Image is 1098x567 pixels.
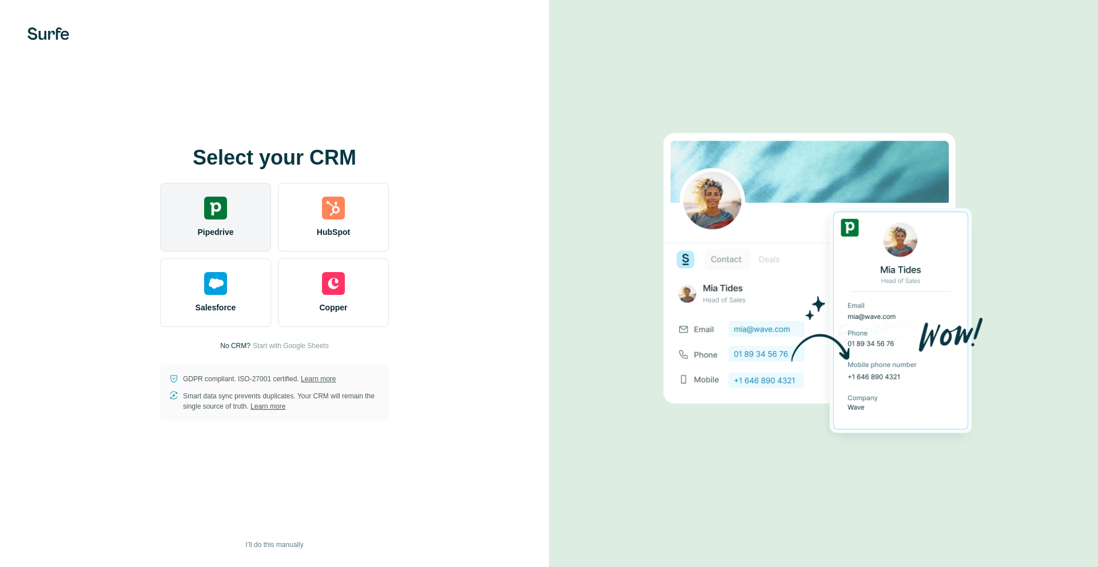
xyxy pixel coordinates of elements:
[301,375,336,383] a: Learn more
[197,226,233,238] span: Pipedrive
[204,197,227,219] img: pipedrive's logo
[27,27,69,40] img: Surfe's logo
[237,536,311,553] button: I’ll do this manually
[320,302,348,313] span: Copper
[253,341,329,351] button: Start with Google Sheets
[183,374,336,384] p: GDPR compliant. ISO-27001 certified.
[204,272,227,295] img: salesforce's logo
[220,341,250,351] p: No CRM?
[322,272,345,295] img: copper's logo
[245,540,303,550] span: I’ll do this manually
[160,146,389,169] h1: Select your CRM
[322,197,345,219] img: hubspot's logo
[663,114,984,453] img: PIPEDRIVE image
[250,402,285,410] a: Learn more
[183,391,380,412] p: Smart data sync prevents duplicates. Your CRM will remain the single source of truth.
[317,226,350,238] span: HubSpot
[196,302,236,313] span: Salesforce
